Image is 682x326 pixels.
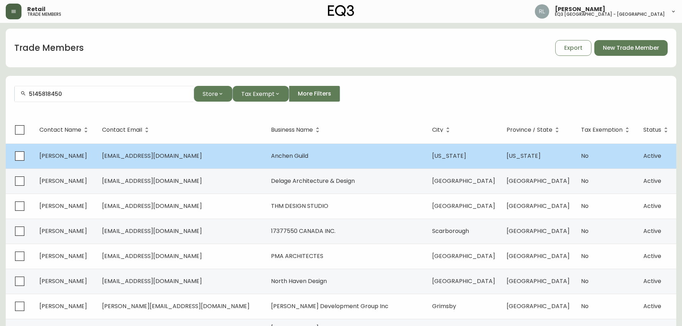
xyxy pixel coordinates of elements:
[643,277,661,285] span: Active
[232,86,289,102] button: Tax Exempt
[432,277,495,285] span: [GEOGRAPHIC_DATA]
[27,12,61,16] h5: trade members
[298,90,331,98] span: More Filters
[102,277,202,285] span: [EMAIL_ADDRESS][DOMAIN_NAME]
[507,152,541,160] span: [US_STATE]
[564,44,582,52] span: Export
[581,177,589,185] span: No
[271,202,328,210] span: THM DESIGN STUDIO
[581,202,589,210] span: No
[581,152,589,160] span: No
[507,227,570,235] span: [GEOGRAPHIC_DATA]
[507,128,552,132] span: Province / State
[581,127,632,133] span: Tax Exemption
[39,302,87,310] span: [PERSON_NAME]
[432,227,469,235] span: Scarborough
[102,127,151,133] span: Contact Email
[39,128,81,132] span: Contact Name
[643,128,661,132] span: Status
[535,4,549,19] img: 91cc3602ba8cb70ae1ccf1ad2913f397
[14,42,84,54] h1: Trade Members
[271,128,313,132] span: Business Name
[603,44,659,52] span: New Trade Member
[643,127,671,133] span: Status
[39,152,87,160] span: [PERSON_NAME]
[555,40,591,56] button: Export
[581,227,589,235] span: No
[39,227,87,235] span: [PERSON_NAME]
[581,252,589,260] span: No
[102,302,250,310] span: [PERSON_NAME][EMAIL_ADDRESS][DOMAIN_NAME]
[594,40,668,56] button: New Trade Member
[507,252,570,260] span: [GEOGRAPHIC_DATA]
[581,302,589,310] span: No
[432,177,495,185] span: [GEOGRAPHIC_DATA]
[194,86,232,102] button: Store
[432,302,456,310] span: Grimsby
[507,277,570,285] span: [GEOGRAPHIC_DATA]
[328,5,354,16] img: logo
[432,252,495,260] span: [GEOGRAPHIC_DATA]
[29,91,188,97] input: Search
[102,128,142,132] span: Contact Email
[643,202,661,210] span: Active
[27,6,45,12] span: Retail
[643,302,661,310] span: Active
[39,177,87,185] span: [PERSON_NAME]
[432,152,466,160] span: [US_STATE]
[507,177,570,185] span: [GEOGRAPHIC_DATA]
[102,227,202,235] span: [EMAIL_ADDRESS][DOMAIN_NAME]
[507,202,570,210] span: [GEOGRAPHIC_DATA]
[271,152,308,160] span: Anchen Guild
[643,227,661,235] span: Active
[581,128,623,132] span: Tax Exemption
[643,177,661,185] span: Active
[203,89,218,98] span: Store
[289,86,340,102] button: More Filters
[555,6,605,12] span: [PERSON_NAME]
[39,277,87,285] span: [PERSON_NAME]
[271,227,335,235] span: 17377550 CANADA INC.
[102,252,202,260] span: [EMAIL_ADDRESS][DOMAIN_NAME]
[102,152,202,160] span: [EMAIL_ADDRESS][DOMAIN_NAME]
[271,302,388,310] span: [PERSON_NAME] Development Group Inc
[271,177,355,185] span: Delage Architecture & Design
[102,202,202,210] span: [EMAIL_ADDRESS][DOMAIN_NAME]
[39,252,87,260] span: [PERSON_NAME]
[643,252,661,260] span: Active
[241,89,275,98] span: Tax Exempt
[555,12,665,16] h5: eq3 [GEOGRAPHIC_DATA] - [GEOGRAPHIC_DATA]
[271,127,322,133] span: Business Name
[102,177,202,185] span: [EMAIL_ADDRESS][DOMAIN_NAME]
[39,202,87,210] span: [PERSON_NAME]
[271,277,327,285] span: North Haven Design
[432,202,495,210] span: [GEOGRAPHIC_DATA]
[507,302,570,310] span: [GEOGRAPHIC_DATA]
[643,152,661,160] span: Active
[507,127,562,133] span: Province / State
[271,252,323,260] span: PMA ARCHITECTES
[581,277,589,285] span: No
[432,128,443,132] span: City
[39,127,91,133] span: Contact Name
[432,127,453,133] span: City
